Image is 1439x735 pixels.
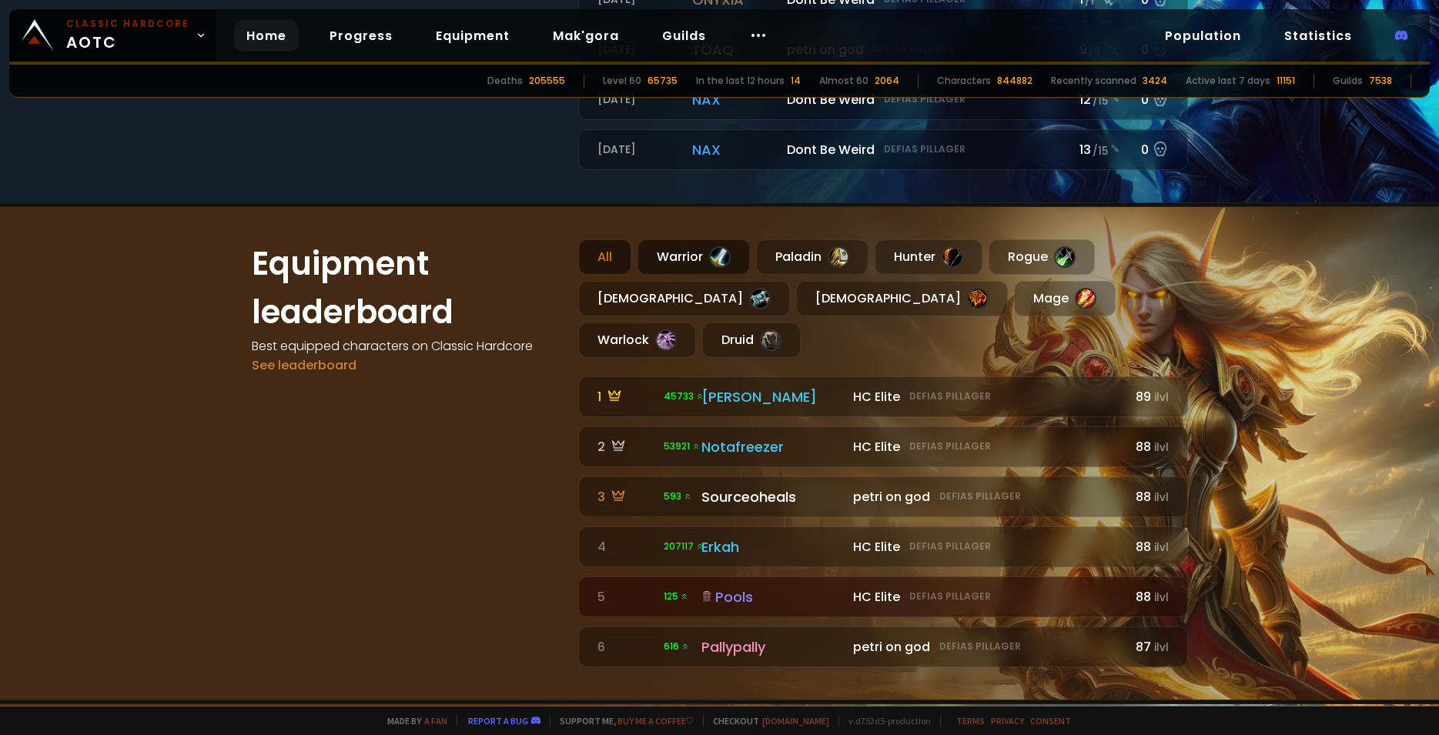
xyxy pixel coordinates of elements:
span: Support me, [550,715,694,727]
a: [DATE]naxDont Be WeirdDefias Pillager13 /150 [578,129,1188,170]
div: petri on god [853,487,1119,506]
a: 5 125 Pools HC EliteDefias Pillager88ilvl [578,576,1188,617]
a: Report a bug [468,715,528,727]
div: Active last 7 days [1186,74,1270,88]
div: 88 [1129,437,1169,456]
small: ilvl [1154,440,1169,455]
a: Consent [1030,715,1071,727]
div: 844882 [997,74,1032,88]
small: Classic Hardcore [66,17,189,31]
div: petri on god [853,637,1119,656]
a: [DATE]naxDont Be WeirdDefias Pillager12 /150 [578,79,1188,120]
div: 14 [791,74,801,88]
a: 6 616 Pallypally petri on godDefias Pillager87ilvl [578,626,1188,667]
div: Druid [702,322,801,358]
a: 4 207117 Erkah HC EliteDefias Pillager88ilvl [578,526,1188,567]
small: ilvl [1154,540,1169,555]
small: Defias Pillager [909,439,991,453]
h1: Equipment leaderboard [252,239,560,336]
div: Warrior [638,239,750,275]
div: Recently scanned [1051,74,1136,88]
div: 88 [1129,537,1169,556]
small: Defias Pillager [939,489,1021,503]
a: 2 53921 Notafreezer HC EliteDefias Pillager88ilvl [578,426,1188,467]
div: 7538 [1369,74,1392,88]
div: 4 [597,537,654,556]
span: v. d752d5 - production [838,715,931,727]
span: 593 [664,489,692,503]
div: Almost 60 [819,74,868,88]
div: 205555 [529,74,565,88]
a: Population [1153,20,1253,52]
a: [DOMAIN_NAME] [762,715,829,727]
small: Defias Pillager [939,640,1021,653]
a: Terms [956,715,985,727]
div: 88 [1129,487,1169,506]
small: ilvl [1154,590,1169,605]
a: Guilds [650,20,718,52]
div: Paladin [756,239,868,275]
div: Pallypally [701,636,845,657]
small: Defias Pillager [909,389,991,403]
div: Erkah [701,536,845,557]
small: Defias Pillager [909,540,991,553]
div: 11151 [1277,74,1295,88]
a: Privacy [991,715,1024,727]
div: Notafreezer [701,436,845,457]
div: Pools [701,586,845,607]
div: HC Elite [853,587,1119,606]
small: ilvl [1154,490,1169,505]
span: 616 [664,640,690,653]
a: See leaderboard [252,356,356,374]
a: Statistics [1272,20,1364,52]
span: AOTC [66,17,189,54]
div: 6 [597,637,654,656]
div: [DEMOGRAPHIC_DATA] [796,281,1008,316]
span: 45733 [664,389,704,403]
a: Classic HardcoreAOTC [9,9,216,62]
div: All [578,239,631,275]
div: Mage [1014,281,1116,316]
a: Home [234,20,299,52]
h4: Best equipped characters on Classic Hardcore [252,336,560,356]
div: 65735 [648,74,678,88]
div: [DEMOGRAPHIC_DATA] [578,281,790,316]
div: Level 60 [603,74,641,88]
div: 88 [1129,587,1169,606]
div: 2064 [875,74,899,88]
div: 89 [1129,387,1169,406]
div: HC Elite [853,387,1119,406]
span: 207117 [664,540,704,553]
span: Checkout [703,715,829,727]
a: a fan [424,715,447,727]
div: In the last 12 hours [696,74,785,88]
div: Warlock [578,322,696,358]
span: 125 [664,590,689,603]
div: Guilds [1333,74,1363,88]
small: ilvl [1154,640,1169,655]
a: Buy me a coffee [617,715,694,727]
span: Made by [378,715,447,727]
a: 1 45733 [PERSON_NAME] HC EliteDefias Pillager89ilvl [578,376,1188,417]
a: Progress [317,20,405,52]
small: Defias Pillager [909,590,991,603]
a: Equipment [423,20,522,52]
div: Deaths [487,74,523,88]
div: Hunter [875,239,982,275]
div: HC Elite [853,437,1119,456]
div: 87 [1129,637,1169,656]
small: ilvl [1154,390,1169,405]
div: 3 [597,487,654,506]
div: Sourceoheals [701,486,845,507]
div: 1 [597,387,654,406]
a: 3 593 Sourceoheals petri on godDefias Pillager88ilvl [578,476,1188,517]
div: HC Elite [853,537,1119,556]
span: 53921 [664,439,701,453]
div: 3424 [1143,74,1167,88]
a: Mak'gora [540,20,631,52]
div: [PERSON_NAME] [701,386,845,407]
div: Rogue [989,239,1095,275]
div: 2 [597,437,654,456]
div: 5 [597,587,654,606]
div: Characters [937,74,991,88]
